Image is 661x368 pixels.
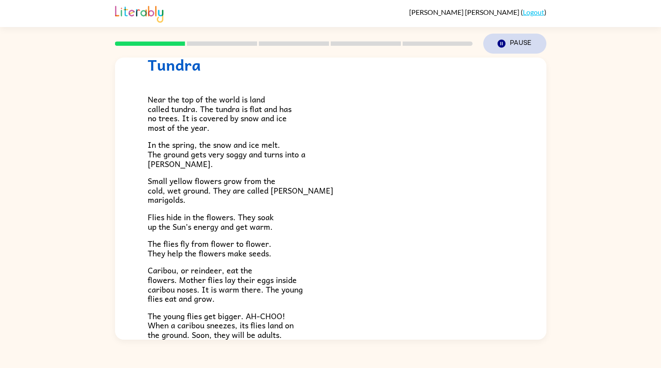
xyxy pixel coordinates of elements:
[409,8,546,16] div: ( )
[148,264,303,305] span: Caribou, or reindeer, eat the flowers. Mother flies lay their eggs inside caribou noses. It is wa...
[115,3,163,23] img: Literably
[523,8,544,16] a: Logout
[148,56,514,74] h1: Tundra
[148,237,271,259] span: The flies fly from flower to flower. They help the flowers make seeds.
[148,310,294,341] span: The young flies get bigger. AH-CHOO! When a caribou sneezes, its flies land on the ground. Soon, ...
[148,93,292,134] span: Near the top of the world is land called tundra. The tundra is flat and has no trees. It is cover...
[148,174,333,206] span: Small yellow flowers grow from the cold, wet ground. They are called [PERSON_NAME] marigolds.
[148,211,274,233] span: Flies hide in the flowers. They soak up the Sun’s energy and get warm.
[483,34,546,54] button: Pause
[409,8,521,16] span: [PERSON_NAME] [PERSON_NAME]
[148,138,305,170] span: In the spring, the snow and ice melt. The ground gets very soggy and turns into a [PERSON_NAME].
